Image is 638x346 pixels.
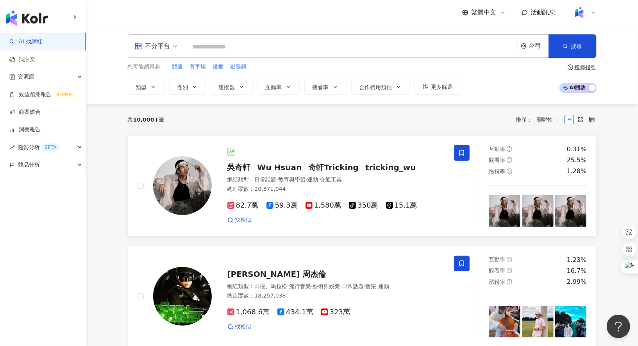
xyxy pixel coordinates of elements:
[169,79,206,95] button: 性別
[489,157,505,163] span: 觀看率
[521,43,527,49] span: environment
[376,283,378,289] span: ·
[522,306,554,337] img: post-image
[227,201,259,210] span: 82.7萬
[531,9,556,16] span: 活動訊息
[190,63,206,71] span: 賽車場
[567,145,587,154] div: 0.31%
[128,79,164,95] button: 類型
[128,117,164,123] div: 共 筆
[257,163,302,172] span: Wu Hsuan
[133,117,159,123] span: 10,000+
[489,306,520,337] img: post-image
[257,79,300,95] button: 互動率
[211,79,253,95] button: 追蹤數
[359,84,392,90] span: 合作費用預估
[219,84,235,90] span: 追蹤數
[18,68,34,86] span: 資源庫
[134,42,142,50] span: appstore
[177,84,188,90] span: 性別
[567,278,587,286] div: 2.99%
[172,63,184,71] button: 競速
[255,283,288,289] span: 田徑、馬拉松
[304,79,347,95] button: 觀看率
[516,113,565,126] div: 排序：
[311,283,313,289] span: ·
[230,63,247,71] button: 戴眼鏡
[227,176,445,184] div: 網紅類型 ：
[227,216,252,224] a: 找相似
[41,143,59,151] div: BETA
[507,257,512,262] span: question-circle
[235,323,252,331] span: 找相似
[507,279,512,285] span: question-circle
[153,156,212,215] img: KOL Avatar
[227,269,326,279] span: [PERSON_NAME] 周杰倫
[288,283,289,289] span: ·
[231,63,247,71] span: 戴眼鏡
[320,176,342,183] span: 交通工具
[227,185,445,193] div: 總追蹤數 ： 20,871,044
[340,283,341,289] span: ·
[489,195,520,227] img: post-image
[507,169,512,174] span: question-circle
[306,201,341,210] span: 1,580萬
[572,5,587,20] img: Kolr%20app%20icon%20%281%29.png
[555,195,587,227] img: post-image
[6,10,48,26] img: logo
[607,315,630,338] iframe: Help Scout Beacon - Open
[365,163,416,172] span: tricking_wu
[289,283,311,289] span: 流行音樂
[365,283,376,289] span: 音樂
[507,146,512,152] span: question-circle
[9,108,41,116] a: 商案媒合
[364,283,365,289] span: ·
[321,308,350,316] span: 323萬
[318,176,320,183] span: ·
[489,279,505,285] span: 漲粉率
[18,156,40,174] span: 競品分析
[489,168,505,174] span: 漲粉率
[489,146,505,152] span: 互動率
[308,163,359,172] span: 奇軒Tricking
[386,201,417,210] span: 15.1萬
[227,163,251,172] span: 吳奇軒
[567,167,587,176] div: 1.28%
[313,283,340,289] span: 藝術與娛樂
[415,79,461,95] button: 更多篩選
[278,176,306,183] span: 教育與學習
[567,267,587,275] div: 16.7%
[567,256,587,264] div: 1.23%
[9,126,41,134] a: 洞察報告
[227,292,445,300] div: 總追蹤數 ： 18,257,038
[227,308,270,316] span: 1,068.6萬
[571,43,582,49] span: 搜尋
[307,176,318,183] span: 運動
[431,84,453,90] span: 更多篩選
[567,156,587,165] div: 25.5%
[472,8,497,17] span: 繁體中文
[153,267,212,326] img: KOL Avatar
[128,135,597,237] a: KOL Avatar吳奇軒Wu Hsuan奇軒Trickingtricking_wu網紅類型：日常話題·教育與學習·運動·交通工具總追蹤數：20,871,04482.7萬59.3萬1,580萬3...
[537,113,560,126] span: 關聯性
[227,323,252,331] a: 找相似
[342,283,364,289] span: 日常話題
[507,157,512,163] span: question-circle
[9,91,75,99] a: 效益預測報告ALPHA
[9,38,42,46] a: searchAI 找網紅
[351,79,410,95] button: 合作費用預估
[213,63,224,71] button: 鏡框
[9,56,35,63] a: 找貼文
[255,176,277,183] span: 日常話題
[489,256,505,263] span: 互動率
[18,138,59,156] span: 趨勢分析
[9,145,15,150] span: rise
[277,176,278,183] span: ·
[189,63,207,71] button: 賽車場
[313,84,329,90] span: 觀看率
[266,84,282,90] span: 互動率
[378,283,389,289] span: 運動
[489,267,505,274] span: 觀看率
[277,308,313,316] span: 434.1萬
[136,84,147,90] span: 類型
